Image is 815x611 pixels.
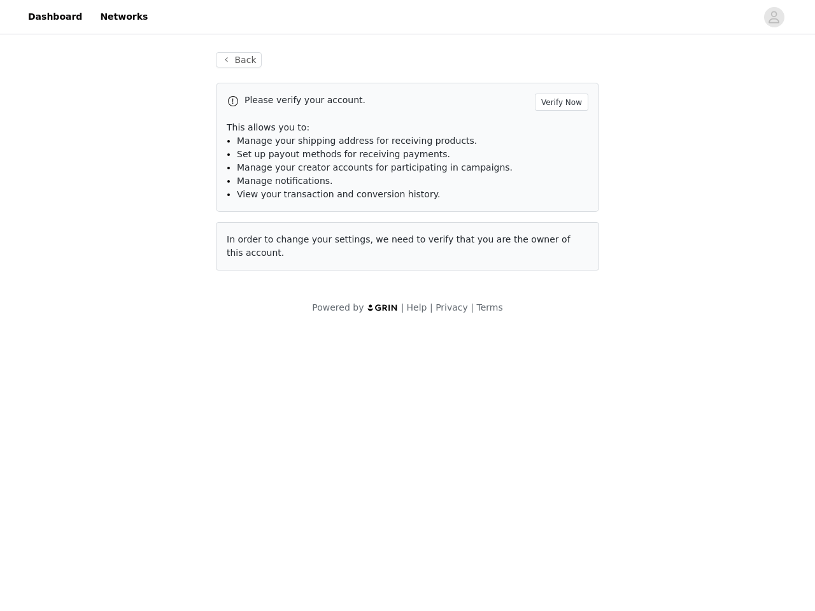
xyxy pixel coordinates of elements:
[237,136,477,146] span: Manage your shipping address for receiving products.
[401,302,404,313] span: |
[407,302,427,313] a: Help
[216,52,262,67] button: Back
[92,3,155,31] a: Networks
[227,234,570,258] span: In order to change your settings, we need to verify that you are the owner of this account.
[535,94,588,111] button: Verify Now
[471,302,474,313] span: |
[237,162,513,172] span: Manage your creator accounts for participating in campaigns.
[367,304,399,312] img: logo
[237,189,440,199] span: View your transaction and conversion history.
[227,121,588,134] p: This allows you to:
[20,3,90,31] a: Dashboard
[312,302,364,313] span: Powered by
[753,568,783,598] iframe: Intercom live chat
[244,94,530,107] p: Please verify your account.
[436,302,468,313] a: Privacy
[430,302,433,313] span: |
[476,302,502,313] a: Terms
[237,149,450,159] span: Set up payout methods for receiving payments.
[237,176,333,186] span: Manage notifications.
[768,7,780,27] div: avatar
